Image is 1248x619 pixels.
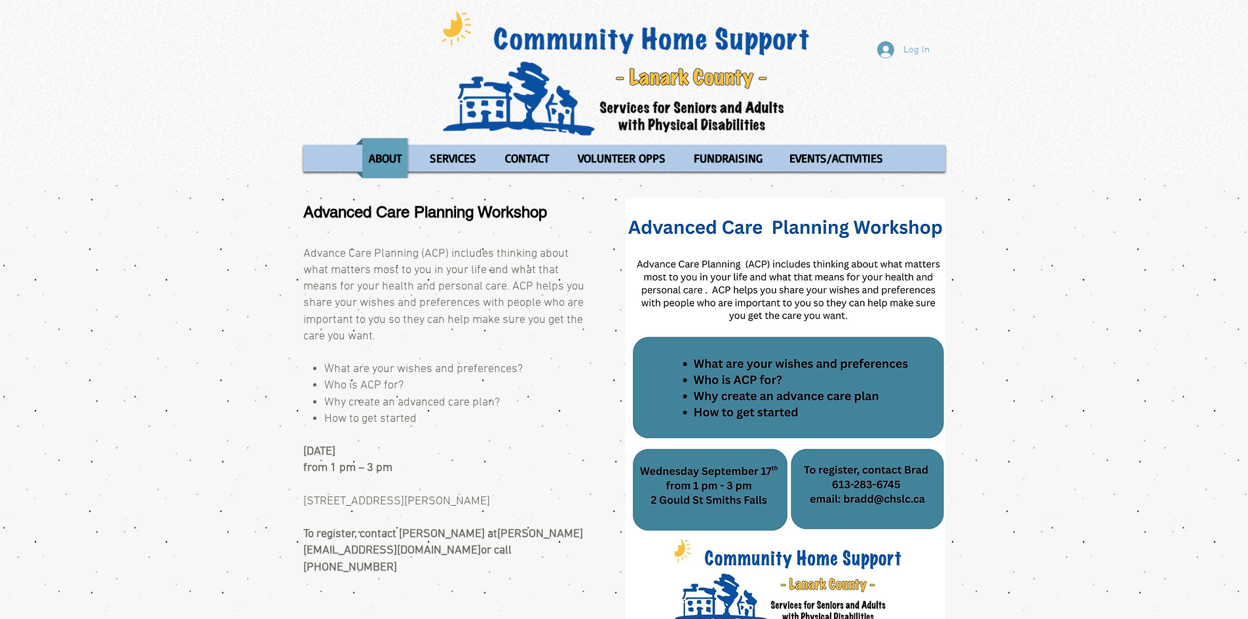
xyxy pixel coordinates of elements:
p: VOLUNTEER OPPS [572,138,671,178]
a: ABOUT [356,138,414,178]
span: To register, contact [PERSON_NAME] at or call [PHONE_NUMBER] [303,527,583,574]
a: EVENTS/ACTIVITIES [777,138,896,178]
p: CONTACT [499,138,555,178]
p: EVENTS/ACTIVITIES [784,138,889,178]
span: [STREET_ADDRESS][PERSON_NAME] [303,495,490,508]
p: SERVICES [424,138,482,178]
span: Log In [899,43,934,57]
span: How to get started ​ [324,412,417,426]
span: Why create an advanced care plan? [324,396,500,409]
span: Who is ACP for? [324,379,404,392]
span: Advanced Care Planning Workshop [303,203,547,221]
p: FUNDRAISING [688,138,768,178]
span: Advance Care Planning (ACP) includes thinking about what matters most to you in your life and wha... [303,247,584,343]
a: FUNDRAISING [681,138,774,178]
nav: Site [303,138,945,178]
a: SERVICES [417,138,489,178]
a: VOLUNTEER OPPS [565,138,678,178]
span: What are your wishes and preferences? [324,362,523,376]
p: ABOUT [363,138,407,178]
button: Log In [868,37,939,62]
a: CONTACT [492,138,562,178]
span: [DATE] from 1 pm – 3 pm [303,445,392,475]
